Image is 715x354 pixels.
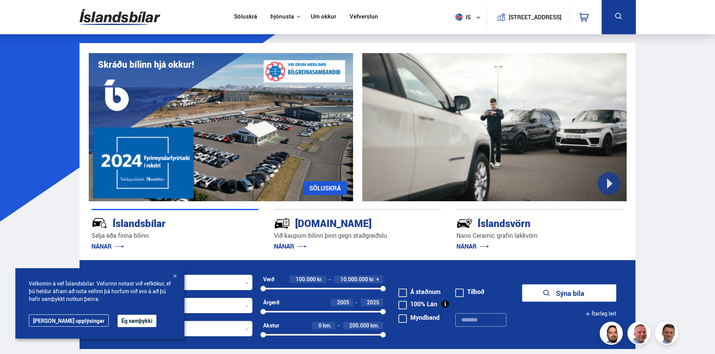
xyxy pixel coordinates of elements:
[370,322,379,329] span: km.
[323,322,332,329] span: km.
[456,242,489,250] a: NÁNAR
[29,314,109,327] a: [PERSON_NAME] upplýsingar
[398,314,440,321] label: Myndband
[274,215,290,231] img: tr5P-W3DuiFaO7aO.svg
[455,289,484,295] label: Tilboð
[376,276,379,282] span: +
[456,231,624,240] p: Nano Ceramic grafín lakkvörn
[29,280,171,303] span: Velkomin á vef Íslandsbílar. Vefurinn notast við vefkökur, ef þú heldur áfram að nota vefinn þá h...
[629,323,652,346] img: siFngHWaQ9KaOqBr.png
[91,231,259,240] p: Selja eða finna bílinn
[98,59,194,70] h1: Skráðu bílinn hjá okkur!
[398,301,437,307] label: 100% Lán
[263,276,274,282] div: Verð
[263,322,279,329] div: Akstur
[296,276,316,283] span: 100.000
[274,231,441,240] p: Við kaupum bílinn þinn gegn staðgreiðslu
[303,181,347,195] a: SÖLUSKRÁ
[234,13,257,21] a: Söluskrá
[91,215,108,231] img: JRvxyua_JYH6wB4c.svg
[317,276,323,282] span: kr.
[270,13,294,20] button: Þjónusta
[274,242,307,250] a: NÁNAR
[601,323,624,346] img: nhp88E3Fdnt1Opn2.png
[311,13,336,21] a: Um okkur
[456,215,473,231] img: -Svtn6bYgwAsiwNX.svg
[452,13,471,21] span: is
[349,322,369,329] span: 200.000
[456,216,596,229] div: Íslandsvörn
[398,289,441,295] label: Á staðnum
[522,284,616,302] button: Sýna bíla
[263,299,279,306] div: Árgerð
[350,13,378,21] a: Vefverslun
[91,216,231,229] div: Íslandsbílar
[491,6,566,28] a: [STREET_ADDRESS]
[455,13,463,21] img: svg+xml;base64,PHN2ZyB4bWxucz0iaHR0cDovL3d3dy53My5vcmcvMjAwMC9zdmciIHdpZHRoPSI1MTIiIGhlaWdodD0iNT...
[337,299,349,306] span: 2005
[367,299,379,306] span: 2025
[118,315,156,327] button: Ég samþykki
[512,14,559,20] button: [STREET_ADDRESS]
[369,276,375,282] span: kr.
[80,5,160,30] img: G0Ugv5HjCgRt.svg
[274,216,414,229] div: [DOMAIN_NAME]
[656,323,679,346] img: FbJEzSuNWCJXmdc-.webp
[89,53,353,201] img: eKx6w-_Home_640_.png
[319,322,322,329] span: 0
[585,305,616,322] button: Ítarleg leit
[91,242,124,250] a: NÁNAR
[452,6,487,28] button: is
[340,276,368,283] span: 10.000.000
